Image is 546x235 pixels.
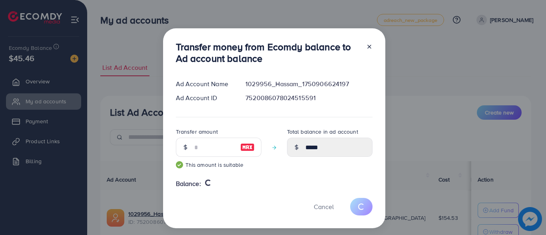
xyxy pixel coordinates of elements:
button: Cancel [304,198,344,215]
span: Cancel [314,202,334,211]
img: image [240,142,255,152]
small: This amount is suitable [176,161,261,169]
div: Ad Account ID [169,93,239,103]
h3: Transfer money from Ecomdy balance to Ad account balance [176,41,360,64]
span: Balance: [176,179,201,188]
img: guide [176,161,183,168]
label: Total balance in ad account [287,128,358,136]
label: Transfer amount [176,128,218,136]
div: 1029956_Hassam_1750906624197 [239,79,379,89]
div: Ad Account Name [169,79,239,89]
div: 7520086078024515591 [239,93,379,103]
